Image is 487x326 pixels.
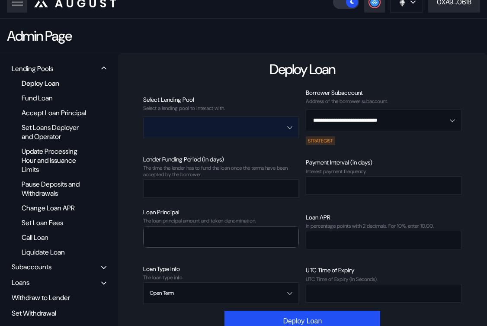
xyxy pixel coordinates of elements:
[17,232,96,243] div: Call Loan
[143,282,299,304] button: Open menu
[12,64,53,73] div: Lending Pools
[143,155,299,163] div: Lender Funding Period (in days)
[17,145,96,175] div: Update Processing Hour and Issuance Limits
[17,178,96,199] div: Pause Deposits and Withdrawals
[143,274,299,281] div: The loan type info.
[17,246,96,258] div: Liquidate Loan
[143,116,299,138] button: Open menu
[306,168,461,174] div: Interest payment frequency.
[269,60,335,78] div: Deploy Loan
[306,89,461,97] div: Borrower Subaccount
[17,202,96,214] div: Change Loan APR
[306,98,461,104] div: Address of the borrower subaccount.
[306,223,461,229] div: In percentage points with 2 decimals. For 10%, enter 10.00.
[306,136,335,145] div: STRATEGIST
[306,266,461,274] div: UTC Time of Expiry
[9,307,109,320] div: Set Withdrawal
[12,278,29,287] div: Loans
[17,92,96,104] div: Fund Loan
[17,107,96,119] div: Accept Loan Principal
[143,96,299,103] div: Select Lending Pool
[143,165,299,178] div: The time the lender has to fund the loan once the terms have been accepted by the borrower.
[306,158,461,166] div: Payment Interval (in days)
[7,27,71,45] div: Admin Page
[12,262,51,271] div: Subaccounts
[306,213,461,221] div: Loan APR
[306,276,461,282] div: UTC Time of Expiry (In Seconds).
[17,122,96,142] div: Set Loans Deployer and Operator
[143,105,299,111] div: Select a lending pool to interact with.
[143,218,299,224] div: The loan principal amount and token denomination.
[9,291,109,304] div: Withdraw to Lender
[143,265,299,273] div: Loan Type Info
[143,208,299,216] div: Loan Principal
[17,217,96,229] div: Set Loan Fees
[306,110,461,131] button: Open menu
[150,290,174,296] div: Open Term
[17,77,96,89] div: Deploy Loan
